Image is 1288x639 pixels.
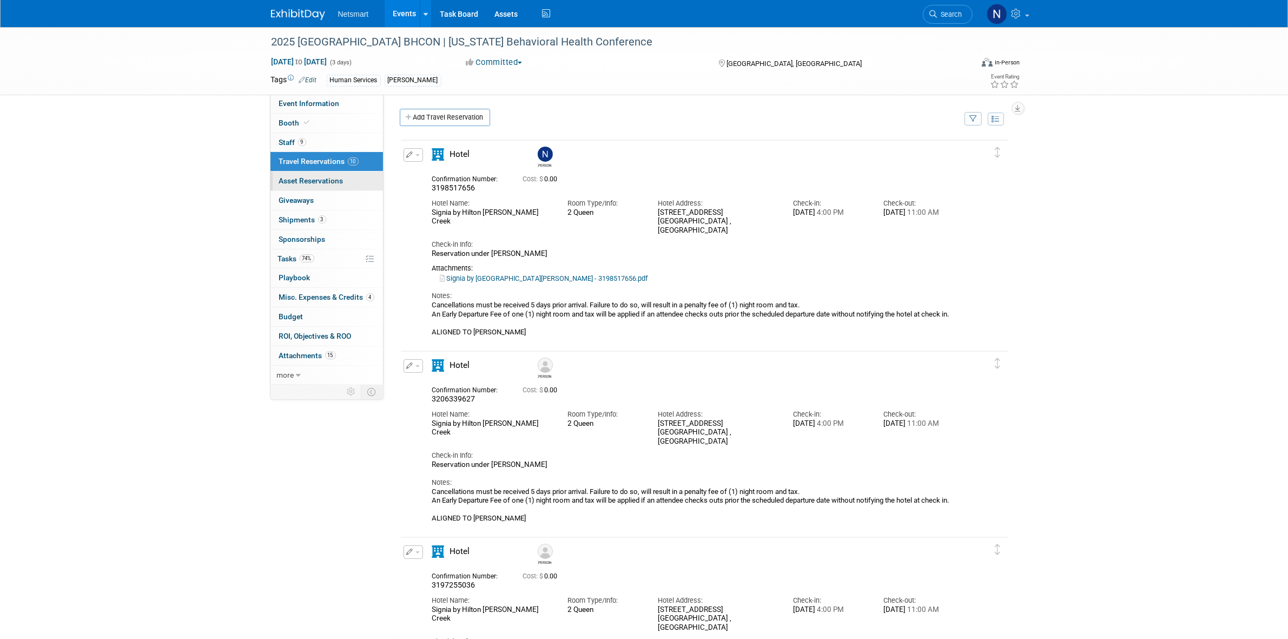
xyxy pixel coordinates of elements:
img: Paige Boyd [538,544,553,559]
div: Paige Boyd [538,559,551,565]
div: [STREET_ADDRESS] [GEOGRAPHIC_DATA] , [GEOGRAPHIC_DATA] [658,419,777,446]
span: 9 [298,138,306,146]
div: Nina Finn [535,147,554,168]
span: Giveaways [279,196,314,205]
a: Tasks74% [270,249,383,268]
img: Tricia Zerger [538,358,553,373]
div: Event Format [909,56,1020,73]
span: Hotel [450,546,470,556]
div: Paige Boyd [535,544,554,565]
div: [STREET_ADDRESS] [GEOGRAPHIC_DATA] , [GEOGRAPHIC_DATA] [658,208,777,235]
span: 4:00 PM [815,208,844,216]
div: Attachments: [432,264,958,273]
a: Search [923,5,973,24]
span: 3197255036 [432,581,475,589]
div: Hotel Address: [658,199,777,208]
div: Confirmation Number: [432,569,507,581]
div: Hotel Address: [658,596,777,605]
span: Cost: $ [523,386,545,394]
span: Sponsorships [279,235,326,243]
span: Misc. Expenses & Credits [279,293,374,301]
div: Confirmation Number: [432,383,507,394]
a: Sponsorships [270,230,383,249]
span: 4:00 PM [815,605,844,614]
a: Edit [299,76,317,84]
div: [DATE] [883,605,957,615]
div: 2 Queen [567,605,642,614]
div: Room Type/Info: [567,199,642,208]
i: Booth reservation complete [305,120,310,126]
span: 3206339627 [432,394,475,403]
a: Misc. Expenses & Credits4 [270,288,383,307]
div: Hotel Address: [658,410,777,419]
div: [DATE] [793,208,867,218]
a: Staff9 [270,133,383,152]
span: Attachments [279,351,336,360]
a: Travel Reservations10 [270,152,383,171]
div: [DATE] [793,605,867,615]
div: Human Services [327,75,381,86]
span: Staff [279,138,306,147]
div: 2025 [GEOGRAPHIC_DATA] BHCON | [US_STATE] Behavioral Health Conference [268,32,956,52]
div: Check-out: [883,596,957,605]
span: Cost: $ [523,175,545,183]
span: Asset Reservations [279,176,344,185]
div: Check-in Info: [432,240,958,249]
div: Room Type/Info: [567,596,642,605]
span: to [294,57,305,66]
span: Tasks [278,254,314,263]
div: Check-out: [883,199,957,208]
div: 2 Queen [567,419,642,428]
div: In-Person [994,58,1020,67]
a: ROI, Objectives & ROO [270,327,383,346]
span: ROI, Objectives & ROO [279,332,352,340]
div: Signia by Hilton [PERSON_NAME] Creek [432,605,551,624]
button: Committed [462,57,526,68]
div: Check-out: [883,410,957,419]
i: Hotel [432,359,445,372]
i: Filter by Traveler [969,116,977,123]
div: Notes: [432,478,958,488]
span: 11:00 AM [906,605,939,614]
span: Booth [279,118,312,127]
a: Budget [270,307,383,326]
div: Hotel Name: [432,596,551,605]
span: 0.00 [523,175,562,183]
a: Add Travel Reservation [400,109,490,126]
span: 74% [300,254,314,262]
img: Nina Finn [538,147,553,162]
div: Hotel Name: [432,199,551,208]
div: Check-in: [793,596,867,605]
div: Room Type/Info: [567,410,642,419]
i: Hotel [432,148,445,161]
td: Tags [271,74,317,87]
div: Reservation under [PERSON_NAME] [432,460,958,470]
div: Event Rating [990,74,1019,80]
a: Giveaways [270,191,383,210]
div: Tricia Zerger [538,373,551,379]
div: Signia by Hilton [PERSON_NAME] Creek [432,208,551,227]
span: [DATE] [DATE] [271,57,328,67]
div: [DATE] [883,208,957,218]
img: Format-Inperson.png [982,58,993,67]
div: [PERSON_NAME] [385,75,441,86]
i: Click and drag to move item [995,358,1001,369]
span: Budget [279,312,303,321]
i: Hotel [432,545,445,558]
div: Confirmation Number: [432,172,507,183]
div: Signia by Hilton [PERSON_NAME] Creek [432,419,551,438]
a: Booth [270,114,383,133]
span: 0.00 [523,386,562,394]
i: Click and drag to move item [995,544,1001,555]
div: Notes: [432,291,958,301]
img: Nina Finn [987,4,1007,24]
div: Check-in: [793,410,867,419]
div: Nina Finn [538,162,551,168]
a: Attachments15 [270,346,383,365]
a: Asset Reservations [270,172,383,190]
a: more [270,366,383,385]
span: Search [937,10,962,18]
span: Event Information [279,99,340,108]
div: Tricia Zerger [535,358,554,379]
div: Cancellations must be received 5 days prior arrival. Failure to do so, will result in a penalty f... [432,301,958,337]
